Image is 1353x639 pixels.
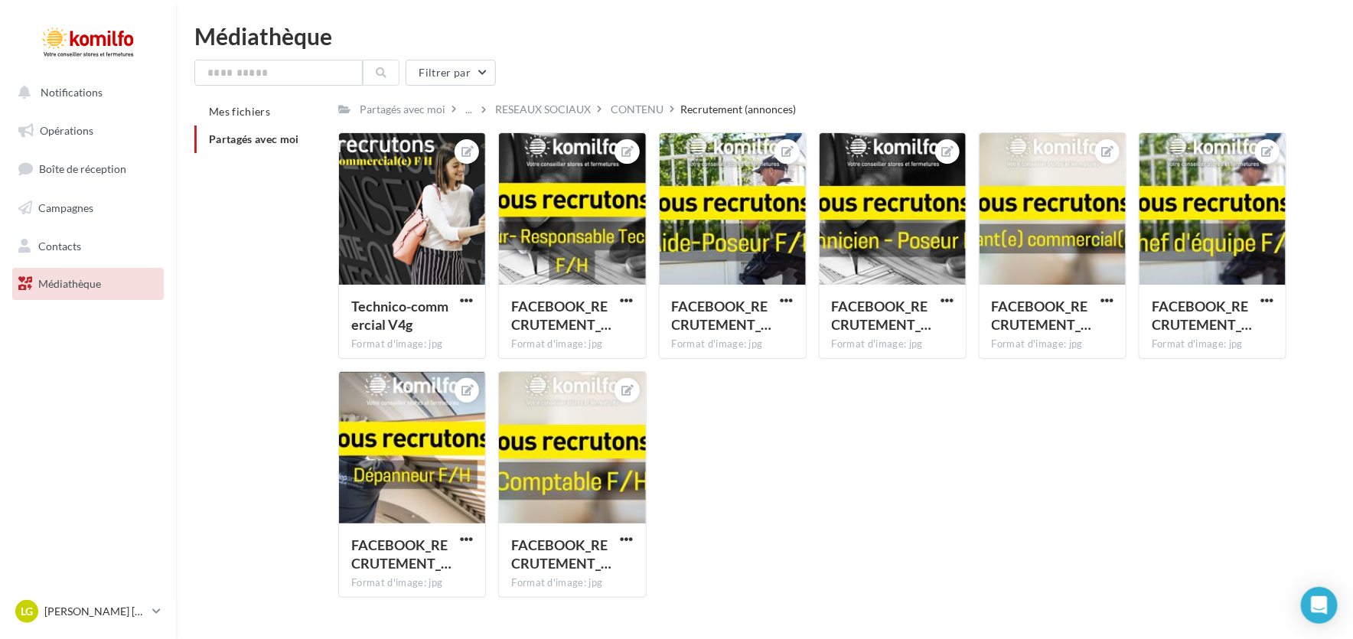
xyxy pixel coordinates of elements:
[21,604,33,619] span: LG
[832,298,932,333] span: FACEBOOK_RECRUTEMENT_POSEUR
[1152,337,1273,351] div: Format d'image: jpg
[9,230,167,262] a: Contacts
[40,124,93,137] span: Opérations
[1301,587,1338,624] div: Open Intercom Messenger
[832,337,954,351] div: Format d'image: jpg
[194,24,1335,47] div: Médiathèque
[9,115,167,147] a: Opérations
[351,337,473,351] div: Format d'image: jpg
[351,298,448,333] span: Technico-commercial V4g
[672,298,772,333] span: FACEBOOK_RECRUTEMENT_AIDE_POSEUR
[462,99,475,120] div: ...
[44,604,146,619] p: [PERSON_NAME] [PERSON_NAME]
[495,102,591,117] div: RESEAUX SOCIAUX
[209,132,299,145] span: Partagés avec moi
[38,277,101,290] span: Médiathèque
[41,86,103,99] span: Notifications
[611,102,663,117] div: CONTENU
[1152,298,1252,333] span: FACEBOOK_RECRUTEMENT_CHEF_EQUIPE
[9,192,167,224] a: Campagnes
[351,576,473,590] div: Format d'image: jpg
[360,102,445,117] div: Partagés avec moi
[9,268,167,300] a: Médiathèque
[680,102,796,117] div: Recrutement (annonces)
[351,536,452,572] span: FACEBOOK_RECRUTEMENT_DEPAN
[38,239,81,252] span: Contacts
[511,536,611,572] span: FACEBOOK_RECRUTEMENT_COMPT
[511,576,633,590] div: Format d'image: jpg
[38,201,93,214] span: Campagnes
[511,298,611,333] span: FACEBOOK_RECRUTEMENT_METREUR
[9,152,167,185] a: Boîte de réception
[209,105,270,118] span: Mes fichiers
[12,597,164,626] a: LG [PERSON_NAME] [PERSON_NAME]
[672,337,794,351] div: Format d'image: jpg
[511,337,633,351] div: Format d'image: jpg
[406,60,496,86] button: Filtrer par
[992,298,1092,333] span: FACEBOOK_RECRUTEMENT_ASSIST
[992,337,1113,351] div: Format d'image: jpg
[9,77,161,109] button: Notifications
[39,162,126,175] span: Boîte de réception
